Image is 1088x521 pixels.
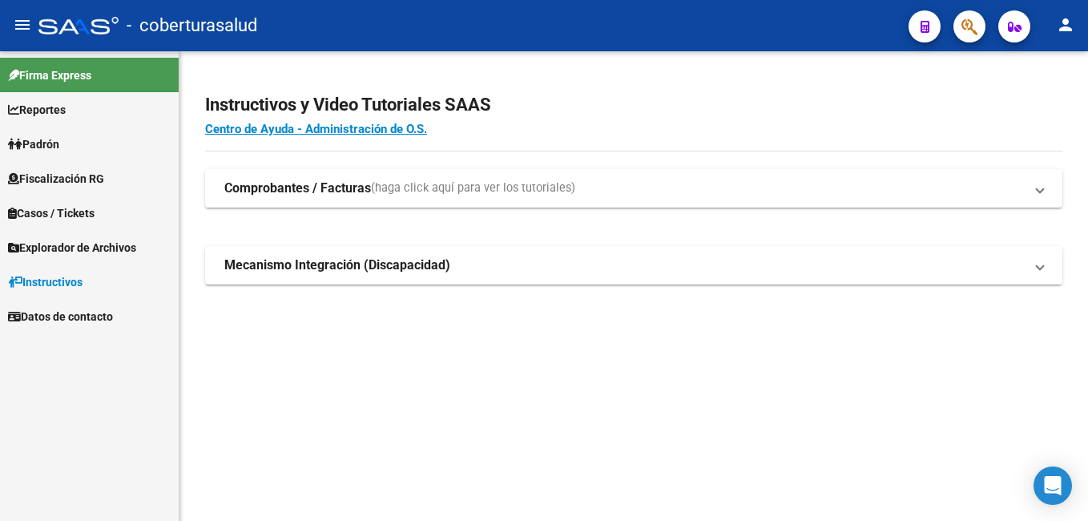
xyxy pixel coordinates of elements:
span: Firma Express [8,67,91,84]
mat-expansion-panel-header: Mecanismo Integración (Discapacidad) [205,246,1062,285]
span: - coberturasalud [127,8,257,43]
span: Padrón [8,135,59,153]
strong: Comprobantes / Facturas [224,180,371,197]
span: Casos / Tickets [8,204,95,222]
h2: Instructivos y Video Tutoriales SAAS [205,90,1062,120]
a: Centro de Ayuda - Administración de O.S. [205,122,427,136]
span: Datos de contacto [8,308,113,325]
strong: Mecanismo Integración (Discapacidad) [224,256,450,274]
span: (haga click aquí para ver los tutoriales) [371,180,575,197]
mat-expansion-panel-header: Comprobantes / Facturas(haga click aquí para ver los tutoriales) [205,169,1062,208]
span: Explorador de Archivos [8,239,136,256]
span: Instructivos [8,273,83,291]
mat-icon: person [1056,15,1075,34]
span: Fiscalización RG [8,170,104,188]
span: Reportes [8,101,66,119]
div: Open Intercom Messenger [1034,466,1072,505]
mat-icon: menu [13,15,32,34]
